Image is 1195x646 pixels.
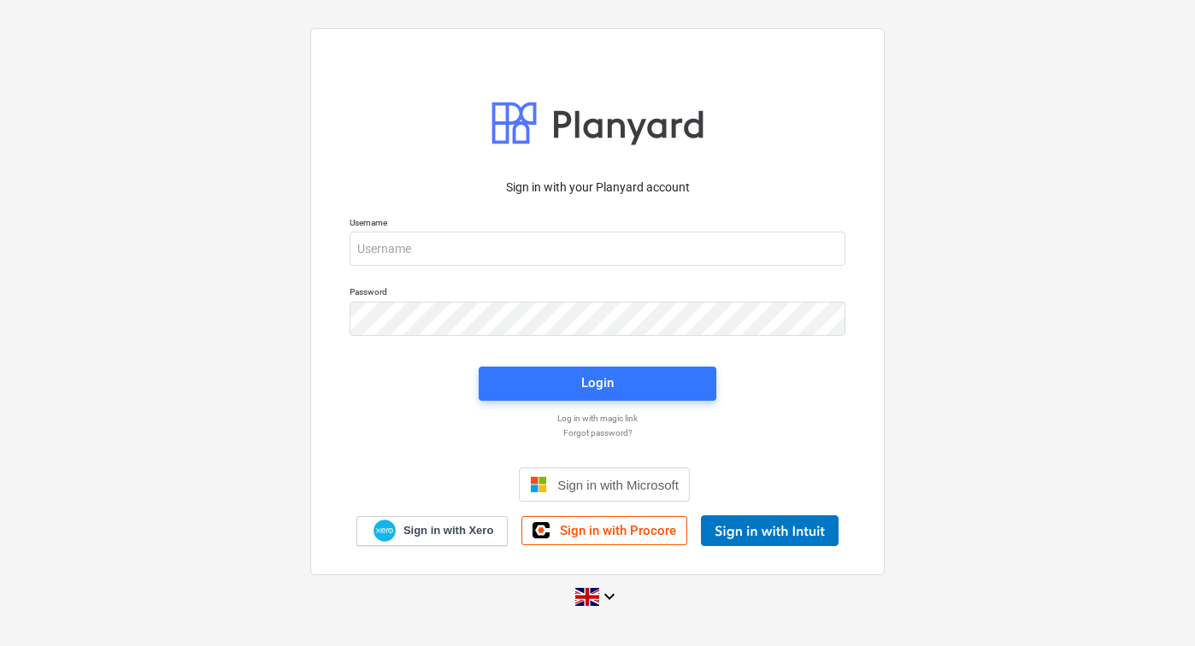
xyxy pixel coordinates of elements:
p: Password [350,286,845,301]
img: Microsoft logo [530,476,547,493]
button: Login [479,367,716,401]
a: Log in with magic link [341,413,854,424]
a: Sign in with Procore [521,516,687,545]
input: Username [350,232,845,266]
img: Xero logo [374,520,396,543]
i: keyboard_arrow_down [599,586,620,607]
div: Login [581,372,614,394]
p: Sign in with your Planyard account [350,179,845,197]
span: Sign in with Microsoft [557,478,679,492]
span: Sign in with Procore [560,523,676,538]
a: Forgot password? [341,427,854,438]
a: Sign in with Xero [356,516,509,546]
span: Sign in with Xero [403,523,493,538]
p: Username [350,217,845,232]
